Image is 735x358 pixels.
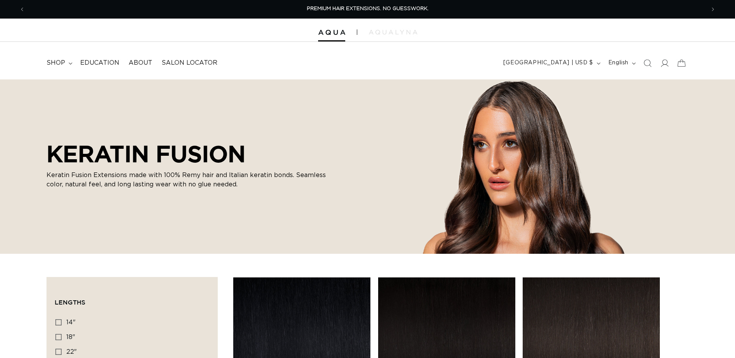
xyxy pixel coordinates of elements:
a: Salon Locator [157,54,222,72]
img: aqualyna.com [369,30,417,34]
span: Lengths [55,299,85,306]
a: Education [76,54,124,72]
span: English [608,59,628,67]
button: [GEOGRAPHIC_DATA] | USD $ [499,56,604,71]
summary: Search [639,55,656,72]
h2: KERATIN FUSION [46,140,341,167]
span: About [129,59,152,67]
button: Previous announcement [14,2,31,17]
summary: Lengths (0 selected) [55,285,210,313]
span: [GEOGRAPHIC_DATA] | USD $ [503,59,593,67]
button: English [604,56,639,71]
span: 14" [66,319,76,325]
span: 22" [66,349,77,355]
span: shop [46,59,65,67]
button: Next announcement [704,2,721,17]
summary: shop [42,54,76,72]
a: About [124,54,157,72]
span: PREMIUM HAIR EXTENSIONS. NO GUESSWORK. [307,6,429,11]
span: Salon Locator [162,59,217,67]
img: Aqua Hair Extensions [318,30,345,35]
span: Education [80,59,119,67]
span: 18" [66,334,75,340]
p: Keratin Fusion Extensions made with 100% Remy hair and Italian keratin bonds. Seamless color, nat... [46,170,341,189]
